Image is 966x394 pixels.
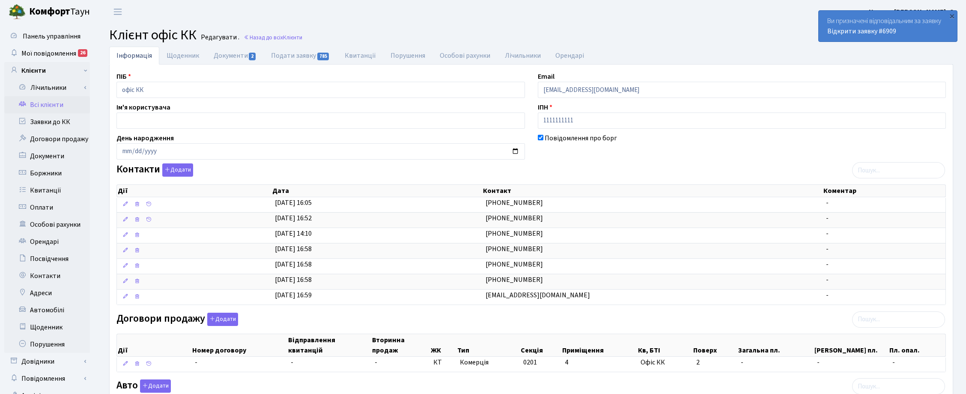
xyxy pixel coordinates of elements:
span: [PHONE_NUMBER] [486,213,543,223]
a: Договори продажу [4,130,90,148]
button: Контакти [162,163,193,177]
span: [PHONE_NUMBER] [486,229,543,238]
span: [DATE] 16:52 [275,213,312,223]
span: - [826,275,829,284]
label: ПІБ [116,71,131,82]
button: Договори продажу [207,313,238,326]
span: - [826,244,829,254]
span: - [741,358,811,367]
span: [DATE] 16:58 [275,260,312,269]
th: Поверх [692,334,737,356]
button: Авто [140,379,171,393]
a: Адреси [4,284,90,302]
input: Пошук... [852,162,945,178]
span: КТ [433,358,453,367]
span: Клієнти [283,33,302,41]
span: 0201 [523,358,537,367]
span: Таун [29,5,90,19]
b: Комфорт [29,5,70,18]
span: - [375,358,377,367]
a: Панель управління [4,28,90,45]
a: Всі клієнти [4,96,90,113]
div: 26 [78,49,87,57]
th: Дії [117,334,191,356]
a: Інформація [109,47,159,65]
th: Пл. опал. [888,334,945,356]
span: [DATE] 16:59 [275,290,312,300]
a: Порушення [4,336,90,353]
a: Особові рахунки [432,47,498,65]
a: Орендарі [4,233,90,250]
label: Контакти [116,163,193,177]
span: [DATE] 14:10 [275,229,312,238]
label: Договори продажу [116,313,238,326]
a: Особові рахунки [4,216,90,233]
a: Боржники [4,165,90,182]
a: Лічильники [10,79,90,96]
div: Ви призначені відповідальним за заявку [819,11,957,41]
a: Посвідчення [4,250,90,267]
a: Заявки до КК [4,113,90,130]
a: Автомобілі [4,302,90,319]
th: Коментар [823,185,945,197]
a: Додати [138,378,171,393]
input: Пошук... [852,311,945,328]
label: ІПН [538,102,552,113]
span: 785 [317,53,329,60]
a: Повідомлення [4,370,90,387]
span: [DATE] 16:58 [275,275,312,284]
label: Ім'я користувача [116,102,170,113]
a: Контакти [4,267,90,284]
span: [PHONE_NUMBER] [486,275,543,284]
span: Мої повідомлення [21,49,76,58]
th: Дії [117,185,271,197]
th: ЖК [430,334,456,356]
a: Щоденник [4,319,90,336]
a: Корчун [PERSON_NAME]. С. [869,7,956,17]
a: Квитанції [4,182,90,199]
span: 2 [249,53,256,60]
span: Офіс КК [641,358,689,367]
span: [PHONE_NUMBER] [486,198,543,207]
th: [PERSON_NAME] пл. [814,334,888,356]
th: Відправлення квитанцій [287,334,371,356]
a: Клієнти [4,62,90,79]
a: Оплати [4,199,90,216]
span: Комерція [460,358,517,367]
span: - [826,213,829,223]
span: [PHONE_NUMBER] [486,244,543,254]
th: Кв, БТІ [637,334,693,356]
span: 4 [565,358,568,367]
th: Дата [271,185,482,197]
a: Назад до всіхКлієнти [244,33,302,41]
th: Вторинна продаж [371,334,430,356]
th: Секція [520,334,561,356]
button: Переключити навігацію [107,5,128,19]
th: Тип [456,334,520,356]
small: Редагувати . [199,33,239,41]
a: Довідники [4,353,90,370]
span: Панель управління [23,32,80,41]
span: - [826,260,829,269]
span: Клієнт офіс КК [109,25,197,45]
a: Документи [4,148,90,165]
img: logo.png [9,3,26,21]
label: День народження [116,133,174,143]
a: Щоденник [159,47,206,65]
a: Додати [160,162,193,177]
a: Подати заявку [264,47,337,65]
span: [EMAIL_ADDRESS][DOMAIN_NAME] [486,290,590,300]
a: Додати [205,311,238,326]
a: Мої повідомлення26 [4,45,90,62]
span: 2 [696,358,734,367]
a: Квитанції [337,47,383,65]
span: - [826,229,829,238]
a: Документи [206,47,264,65]
label: Email [538,71,555,82]
a: Лічильники [498,47,548,65]
a: Відкрити заявку #6909 [827,27,896,36]
label: Повідомлення про борг [545,133,617,143]
span: - [817,358,885,367]
th: Приміщення [561,334,637,356]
